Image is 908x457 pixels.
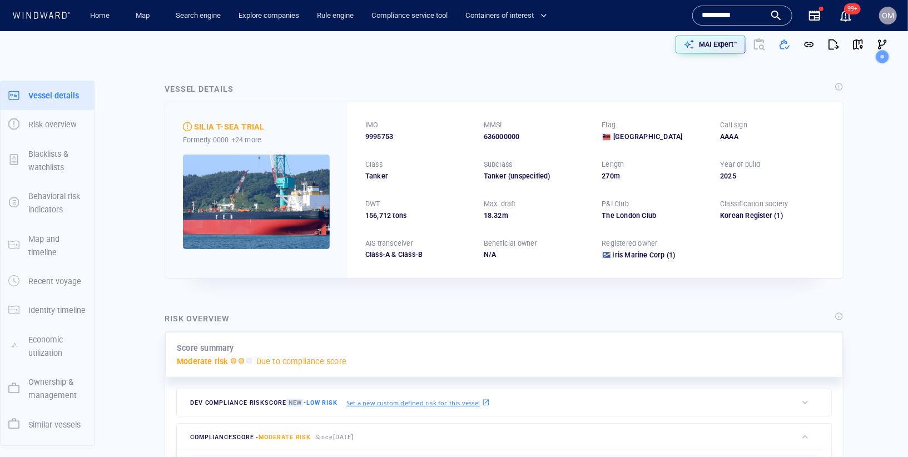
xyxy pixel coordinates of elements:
[720,160,761,170] p: Year of build
[5,47,149,86] dl: [DATE] 16:21Dark Activity Start16 hours, [GEOGRAPHIC_DATA]
[68,182,125,190] div: LURONGYU52327
[1,182,94,225] button: Behavioral risk indicators
[602,199,629,209] p: P&I Club
[28,304,86,317] p: Identity timeline
[286,399,304,407] span: New
[52,229,149,237] div: Longyan , China- 7 hours
[171,6,225,26] a: Search engine
[315,434,354,441] span: Since [DATE]
[1,410,94,439] button: Similar vessels
[602,239,658,249] p: Registered owner
[365,239,413,249] p: AIS transceiver
[52,135,149,151] span: With: (Fishing)
[194,120,264,133] div: SILIA T-SEA TRIAL
[613,251,665,259] span: Iris Marine Corp
[191,282,239,299] div: [DATE] - [DATE]
[602,172,614,180] span: 270
[613,250,676,260] a: Iris Marine Corp (1)
[52,94,103,102] span: Dark activity end
[52,280,103,289] span: Dark activity end
[390,250,423,259] span: Class-B
[1,90,94,100] a: Vessel details
[28,147,86,175] p: Blacklists & watchlists
[135,125,145,132] span: Edit activity risk
[256,355,347,368] p: Due to compliance score
[720,120,747,130] p: Call sign
[494,211,502,220] span: 32
[135,172,145,179] span: Edit activity risk
[484,239,537,249] p: Beneficial owner
[155,281,261,300] button: 18 days[DATE]-[DATE]
[28,418,81,431] p: Similar vessels
[5,117,149,164] dl: [DATE] 08:43MeetingWith:LURONGYU52328(Fishing)[GEOGRAPHIC_DATA], 8 hours
[5,125,34,138] span: [DATE] 08:43
[52,337,149,354] span: [GEOGRAPHIC_DATA], 10 hours
[1,419,94,429] a: Similar vessels
[183,122,192,131] div: Moderate risk
[532,335,562,343] a: Mapbox
[52,198,148,207] span: [GEOGRAPHIC_DATA], 7 hours
[365,211,470,221] div: 156,712 tons
[1,325,94,368] button: Economic utilization
[68,321,125,329] span: LURONGYU52327
[127,6,162,26] button: Map
[699,39,738,49] p: MAI Expert™
[82,6,118,26] button: Home
[882,11,894,20] span: OM
[52,250,107,258] span: Dark Activity Start
[846,32,870,57] button: View on map
[312,6,358,26] a: Rule engine
[365,199,380,209] p: DWT
[861,407,900,449] iframe: Chat
[52,125,77,133] span: Meeting
[5,311,34,324] span: [DATE] 03:55
[1,197,94,208] a: Behavioral risk indicators
[877,4,899,27] button: OM
[614,172,620,180] span: m
[832,2,859,29] button: 99+
[365,171,470,181] div: Tanker
[602,120,616,130] p: Flag
[839,9,852,22] div: Notification center
[1,383,94,394] a: Ownership & management
[52,321,149,337] span: With: (Fishing)
[1,225,94,267] button: Map and timeline
[1,110,94,139] button: Risk overview
[365,132,393,142] span: 9995753
[365,160,383,170] p: Class
[602,160,624,170] p: Length
[5,172,34,185] span: [DATE] 08:49
[720,199,788,209] p: Classification society
[155,311,204,323] div: 500km
[484,120,502,130] p: MMSI
[367,6,452,26] a: Compliance service tool
[1,81,94,110] button: Vessel details
[28,375,86,403] p: Ownership & management
[52,260,143,268] span: 3 days, [GEOGRAPHIC_DATA]
[52,172,77,180] span: Meeting
[52,229,128,237] div: Longyan , [GEOGRAPHIC_DATA]
[135,311,145,318] span: Edit activity risk
[231,134,262,146] p: +24 more
[52,55,107,63] span: Dark Activity Start
[5,280,34,294] span: [DATE] 03:55
[135,250,145,257] span: Edit activity risk
[52,182,149,198] span: With: (Fishing)
[365,250,390,259] span: Class-A
[52,65,149,82] span: 16 hours, [GEOGRAPHIC_DATA]
[122,11,131,28] div: Compliance Activities
[28,232,86,260] p: Map and timeline
[602,211,707,221] div: The London Club
[346,398,480,408] p: Set a new custom defined risk for this vessel
[183,134,330,146] div: Formerly: 0000
[6,11,54,28] div: Activity timeline
[1,267,94,296] button: Recent voyage
[720,132,825,142] div: AAAA
[797,32,821,57] button: Get link
[346,396,490,409] a: Set a new custom defined risk for this vessel
[720,211,825,221] div: Korean Register
[68,135,125,143] span: LURONGYU52328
